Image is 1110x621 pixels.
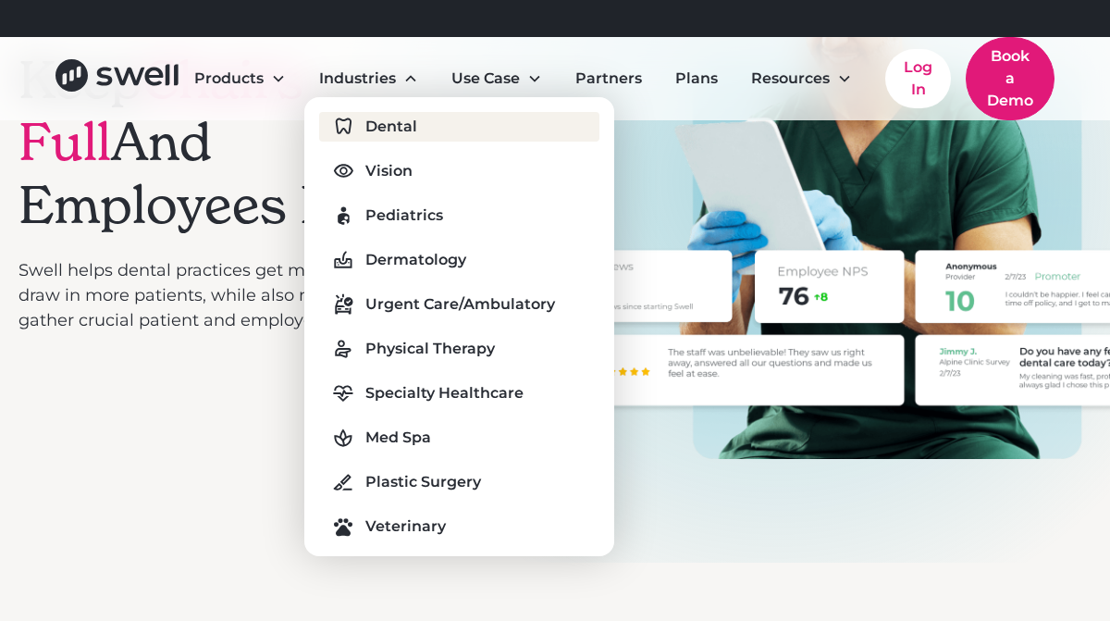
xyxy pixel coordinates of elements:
nav: Industries [304,97,613,556]
div: Dermatology [365,249,466,271]
div: Dental [365,116,417,138]
a: Pediatrics [319,201,598,230]
a: Partners [561,60,657,97]
div: Plastic Surgery [365,471,481,493]
a: Physical Therapy [319,334,598,364]
div: Products [194,68,264,90]
p: Swell helps dental practices get more reviews to draw in more patients, while also making it easy... [18,258,466,333]
a: Dental [319,112,598,142]
a: Plastic Surgery [319,467,598,497]
div: Pediatrics [365,205,443,227]
h1: Keep And Employees Happy [18,49,466,236]
div: Industries [304,60,433,97]
a: home [55,59,179,98]
div: Use Case [437,60,557,97]
div: Specialty Healthcare [365,382,524,404]
a: Specialty Healthcare [319,379,598,408]
div: Veterinary [365,515,446,538]
a: Book a Demo [966,37,1054,120]
div: Use Case [451,68,520,90]
div: Physical Therapy [365,338,495,360]
div: Products [179,60,301,97]
div: Resources [736,60,867,97]
a: Vision [319,156,598,186]
a: Med Spa [319,423,598,453]
a: Dermatology [319,245,598,275]
div: Resources [751,68,830,90]
a: Plans [660,60,733,97]
div: Vision [365,160,413,182]
div: Urgent Care/Ambulatory [365,293,555,316]
a: Urgent Care/Ambulatory [319,290,598,319]
a: Veterinary [319,512,598,541]
div: Industries [319,68,396,90]
a: Log In [885,49,951,108]
div: Med Spa [365,427,431,449]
